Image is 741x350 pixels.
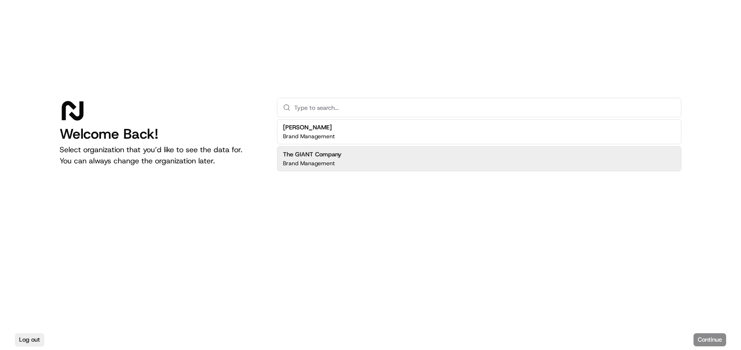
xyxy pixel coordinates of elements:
div: Suggestions [277,117,681,173]
p: Select organization that you’d like to see the data for. You can always change the organization l... [60,144,262,167]
p: Brand Management [283,160,335,167]
h1: Welcome Back! [60,126,262,142]
p: Brand Management [283,133,335,140]
button: Log out [15,333,44,346]
h2: [PERSON_NAME] [283,123,335,132]
h2: The GIANT Company [283,150,342,159]
input: Type to search... [294,98,675,117]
